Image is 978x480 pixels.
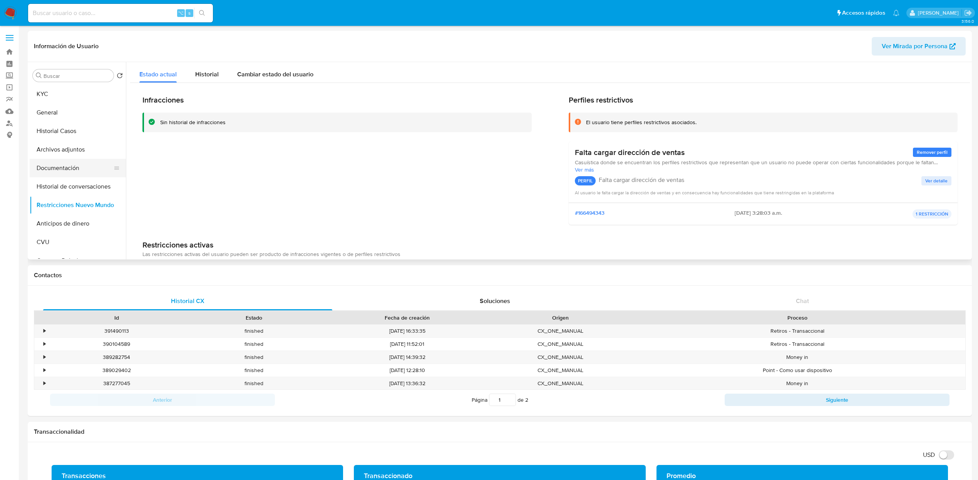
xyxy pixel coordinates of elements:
[323,338,492,350] div: [DATE] 11:52:01
[323,325,492,337] div: [DATE] 16:33:35
[30,251,126,270] button: Cruces y Relaciones
[323,364,492,377] div: [DATE] 12:28:10
[48,377,185,390] div: 387277045
[872,37,966,56] button: Ver Mirada por Persona
[629,325,965,337] div: Retiros - Transaccional
[30,196,126,214] button: Restricciones Nuevo Mundo
[480,296,510,305] span: Soluciones
[629,351,965,364] div: Money in
[44,380,45,387] div: •
[185,325,323,337] div: finished
[44,354,45,361] div: •
[117,72,123,81] button: Volver al orden por defecto
[629,377,965,390] div: Money in
[185,351,323,364] div: finished
[44,340,45,348] div: •
[28,8,213,18] input: Buscar usuario o caso...
[30,122,126,140] button: Historial Casos
[492,325,629,337] div: CX_ONE_MANUAL
[34,42,99,50] h1: Información de Usuario
[48,351,185,364] div: 389282754
[188,9,191,17] span: s
[472,394,528,406] span: Página de
[171,296,204,305] span: Historial CX
[629,364,965,377] div: Point - Como usar dispositivo
[492,351,629,364] div: CX_ONE_MANUAL
[48,325,185,337] div: 391490113
[725,394,950,406] button: Siguiente
[893,10,899,16] a: Notificaciones
[178,9,184,17] span: ⌥
[497,314,624,322] div: Origen
[842,9,885,17] span: Accesos rápidos
[185,364,323,377] div: finished
[635,314,960,322] div: Proceso
[53,314,180,322] div: Id
[629,338,965,350] div: Retiros - Transaccional
[492,338,629,350] div: CX_ONE_MANUAL
[30,85,126,103] button: KYC
[44,327,45,335] div: •
[44,72,111,79] input: Buscar
[34,271,966,279] h1: Contactos
[492,377,629,390] div: CX_ONE_MANUAL
[194,8,210,19] button: search-icon
[918,9,961,17] p: jessica.fukman@mercadolibre.com
[328,314,486,322] div: Fecha de creación
[34,428,966,436] h1: Transaccionalidad
[50,394,275,406] button: Anterior
[30,177,126,196] button: Historial de conversaciones
[30,233,126,251] button: CVU
[30,159,120,177] button: Documentación
[492,364,629,377] div: CX_ONE_MANUAL
[48,338,185,350] div: 390104589
[525,396,528,404] span: 2
[323,377,492,390] div: [DATE] 13:36:32
[185,338,323,350] div: finished
[796,296,809,305] span: Chat
[882,37,948,56] span: Ver Mirada por Persona
[30,140,126,159] button: Archivos adjuntos
[44,367,45,374] div: •
[964,9,972,17] a: Salir
[36,72,42,79] button: Buscar
[48,364,185,377] div: 389029402
[30,214,126,233] button: Anticipos de dinero
[191,314,317,322] div: Estado
[323,351,492,364] div: [DATE] 14:39:32
[185,377,323,390] div: finished
[30,103,126,122] button: General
